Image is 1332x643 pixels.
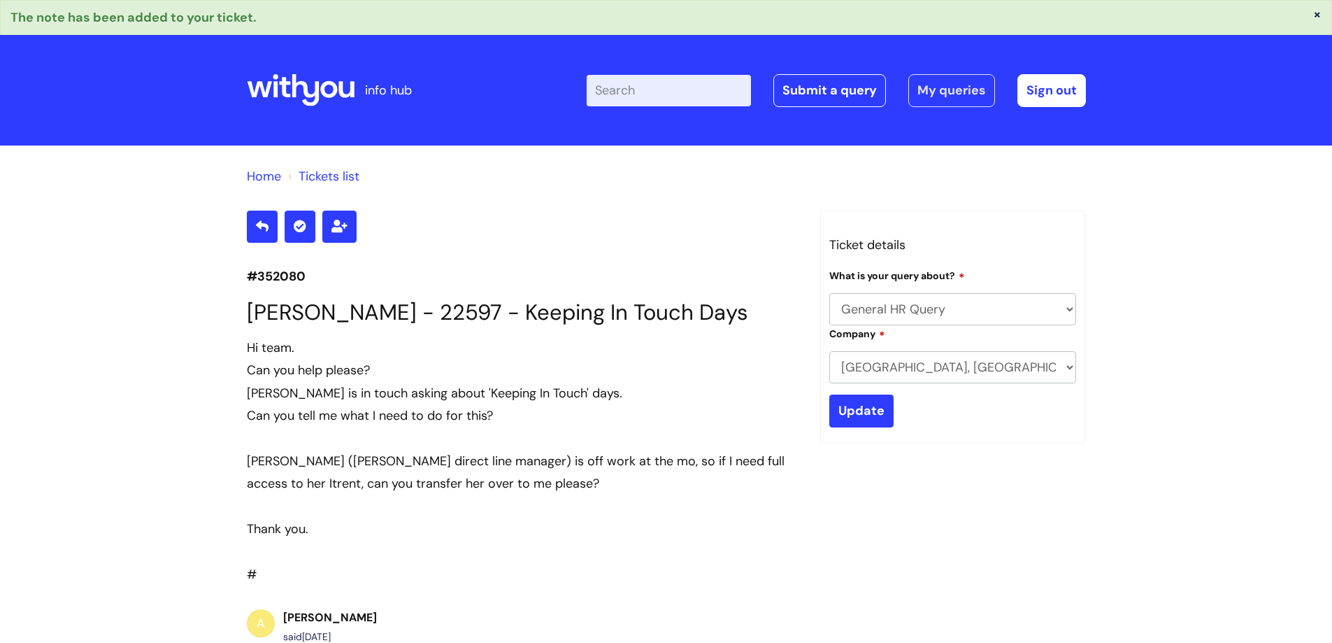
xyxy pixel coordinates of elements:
[247,168,281,185] a: Home
[908,74,995,106] a: My queries
[285,165,359,188] li: Tickets list
[299,168,359,185] a: Tickets list
[247,337,799,359] div: Hi team.
[1313,8,1322,20] button: ×
[247,337,799,586] div: #
[247,404,799,427] div: Can you tell me what I need to do for this?
[829,268,965,282] label: What is your query about?
[247,165,281,188] li: Solution home
[247,265,799,288] p: #352080
[587,74,1086,106] div: | -
[247,382,799,404] div: [PERSON_NAME] is in touch asking about 'Keeping In Touch' days.
[829,395,894,427] input: Update
[365,79,412,101] p: info hub
[247,359,799,381] div: Can you help please?
[247,299,799,325] h1: [PERSON_NAME] - 22597 - Keeping In Touch Days
[587,75,751,106] input: Search
[247,609,275,637] div: A
[773,74,886,106] a: Submit a query
[829,326,885,340] label: Company
[302,630,331,643] span: Thu, 25 Sep, 2025 at 11:41 AM
[1017,74,1086,106] a: Sign out
[829,234,1077,256] h3: Ticket details
[283,610,377,625] b: [PERSON_NAME]
[247,450,799,495] div: [PERSON_NAME] ([PERSON_NAME] direct line manager) is off work at the mo, so if I need full access...
[247,518,799,540] div: Thank you.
